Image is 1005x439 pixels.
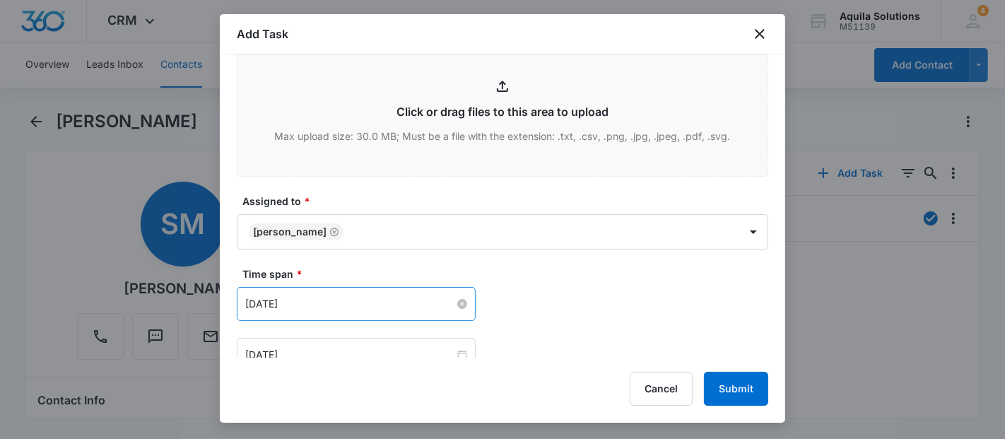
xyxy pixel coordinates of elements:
input: Aug 28, 2025 [245,347,454,363]
input: Aug 28, 2025 [245,296,454,312]
span: close-circle [457,299,467,309]
label: Time span [242,267,774,281]
button: Cancel [630,372,693,406]
button: close [751,25,768,42]
label: Assigned to [242,194,774,209]
button: Submit [704,372,768,406]
div: Remove Noah De Mers [327,227,339,237]
div: [PERSON_NAME] [253,227,327,237]
h1: Add Task [237,25,288,42]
